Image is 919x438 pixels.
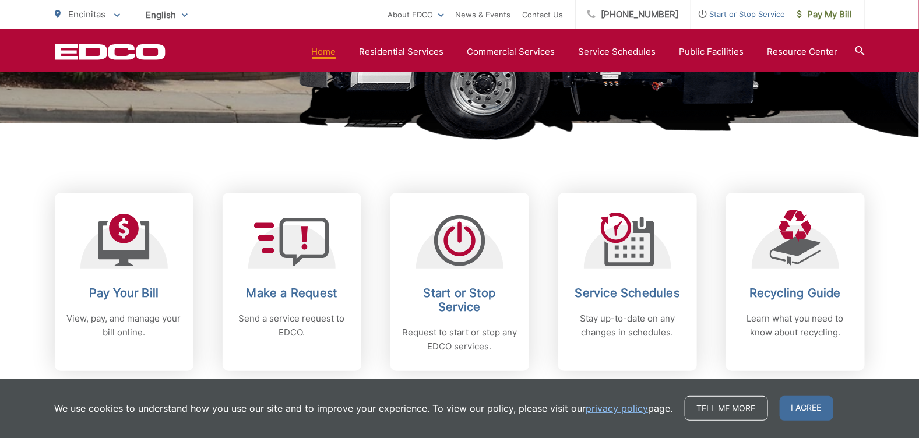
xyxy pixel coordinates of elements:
a: News & Events [456,8,511,22]
a: Service Schedules [579,45,656,59]
a: Contact Us [523,8,564,22]
span: English [138,5,196,25]
a: Pay Your Bill View, pay, and manage your bill online. [55,193,193,371]
a: Public Facilities [679,45,744,59]
a: Tell me more [685,396,768,421]
p: View, pay, and manage your bill online. [66,312,182,340]
h2: Make a Request [234,286,350,300]
span: Encinitas [69,9,106,20]
a: Residential Services [360,45,444,59]
p: Request to start or stop any EDCO services. [402,326,517,354]
a: Commercial Services [467,45,555,59]
p: Stay up-to-date on any changes in schedules. [570,312,685,340]
p: Send a service request to EDCO. [234,312,350,340]
h2: Service Schedules [570,286,685,300]
p: We use cookies to understand how you use our site and to improve your experience. To view our pol... [55,401,673,415]
a: EDCD logo. Return to the homepage. [55,44,166,60]
a: privacy policy [586,401,649,415]
a: About EDCO [388,8,444,22]
a: Service Schedules Stay up-to-date on any changes in schedules. [558,193,697,371]
span: Pay My Bill [797,8,853,22]
h2: Start or Stop Service [402,286,517,314]
a: Resource Center [767,45,838,59]
a: Make a Request Send a service request to EDCO. [223,193,361,371]
a: Home [312,45,336,59]
h2: Pay Your Bill [66,286,182,300]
